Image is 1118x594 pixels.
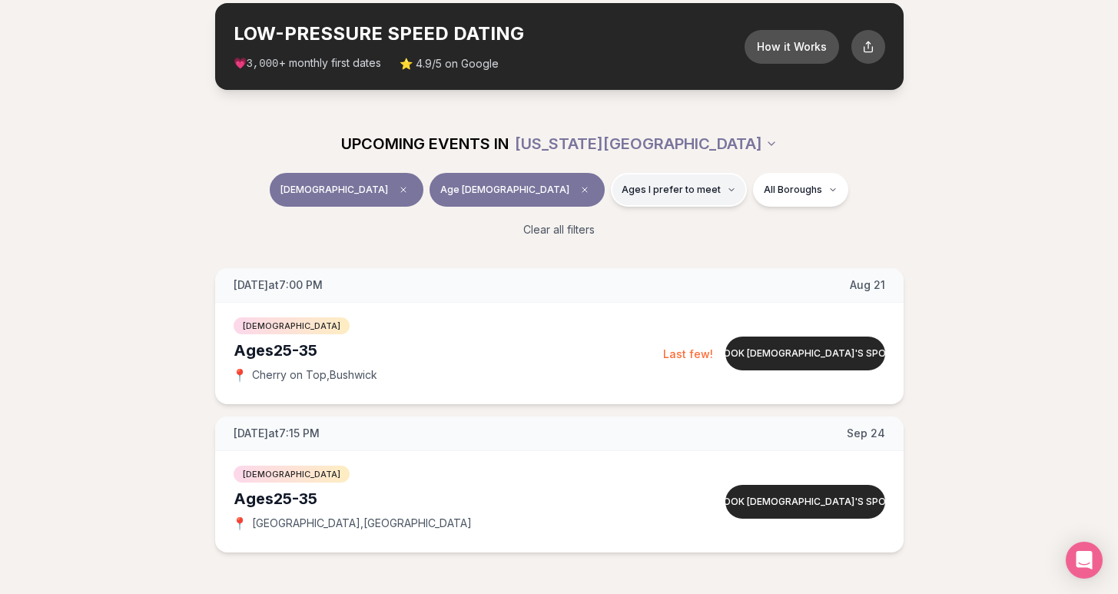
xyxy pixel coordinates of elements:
[234,22,745,46] h2: LOW-PRESSURE SPEED DATING
[850,277,885,293] span: Aug 21
[234,426,320,441] span: [DATE] at 7:15 PM
[745,30,839,64] button: How it Works
[400,56,499,71] span: ⭐ 4.9/5 on Google
[847,426,885,441] span: Sep 24
[576,181,594,199] span: Clear age
[430,173,605,207] button: Age [DEMOGRAPHIC_DATA]Clear age
[234,340,663,361] div: Ages 25-35
[753,173,848,207] button: All Boroughs
[234,369,246,381] span: 📍
[247,58,279,70] span: 3,000
[764,184,822,196] span: All Boroughs
[622,184,721,196] span: Ages I prefer to meet
[270,173,423,207] button: [DEMOGRAPHIC_DATA]Clear event type filter
[234,488,667,509] div: Ages 25-35
[394,181,413,199] span: Clear event type filter
[252,367,377,383] span: Cherry on Top , Bushwick
[234,55,381,71] span: 💗 + monthly first dates
[234,517,246,529] span: 📍
[663,347,713,360] span: Last few!
[252,516,472,531] span: [GEOGRAPHIC_DATA] , [GEOGRAPHIC_DATA]
[234,466,350,483] span: [DEMOGRAPHIC_DATA]
[725,337,885,370] button: Book [DEMOGRAPHIC_DATA]'s spot
[514,213,604,247] button: Clear all filters
[611,173,747,207] button: Ages I prefer to meet
[234,277,323,293] span: [DATE] at 7:00 PM
[515,127,778,161] button: [US_STATE][GEOGRAPHIC_DATA]
[341,133,509,154] span: UPCOMING EVENTS IN
[1066,542,1103,579] div: Open Intercom Messenger
[234,317,350,334] span: [DEMOGRAPHIC_DATA]
[725,485,885,519] button: Book [DEMOGRAPHIC_DATA]'s spot
[280,184,388,196] span: [DEMOGRAPHIC_DATA]
[440,184,569,196] span: Age [DEMOGRAPHIC_DATA]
